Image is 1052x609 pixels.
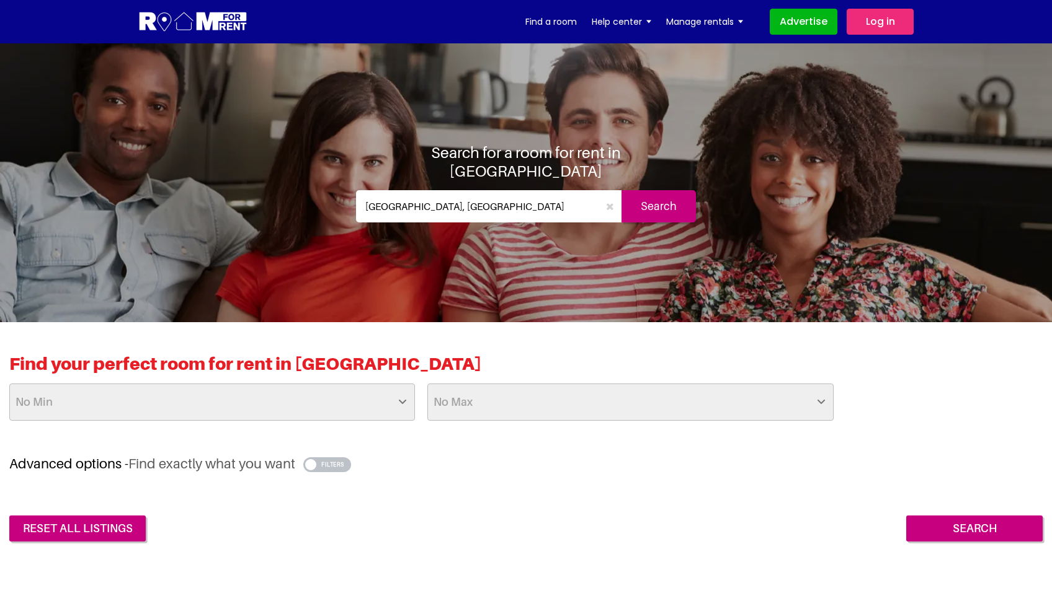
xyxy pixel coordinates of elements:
[138,11,248,33] img: Logo for Room for Rent, featuring a welcoming design with a house icon and modern typography
[770,9,837,35] a: Advertise
[9,353,1043,383] h2: Find your perfect room for rent in [GEOGRAPHIC_DATA]
[847,9,914,35] a: Log in
[9,515,146,541] a: reset all listings
[906,515,1043,541] input: Search
[128,455,295,471] span: Find exactly what you want
[592,12,651,31] a: Help center
[666,12,743,31] a: Manage rentals
[9,455,1043,472] h3: Advanced options -
[356,143,696,180] h1: Search for a room for rent in [GEOGRAPHIC_DATA]
[356,190,599,222] input: Where do you want to live. Search by town or postcode
[525,12,577,31] a: Find a room
[622,190,696,222] input: Search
